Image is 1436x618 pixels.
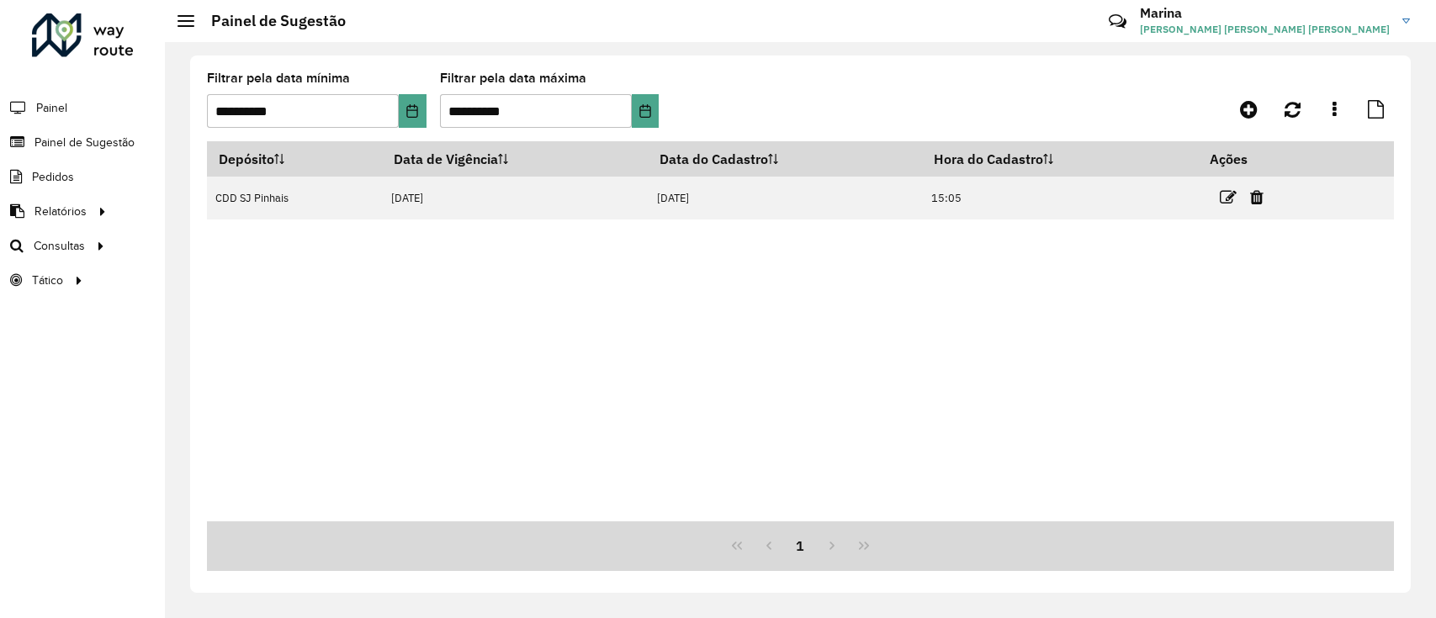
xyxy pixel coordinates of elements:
[36,99,67,117] span: Painel
[1250,186,1264,209] a: Excluir
[632,94,660,128] button: Choose Date
[1140,22,1390,37] span: [PERSON_NAME] [PERSON_NAME] [PERSON_NAME]
[207,141,382,177] th: Depósito
[399,94,427,128] button: Choose Date
[1100,3,1136,40] a: Contato Rápido
[207,177,382,219] td: CDD SJ Pinhais
[922,177,1198,219] td: 15:05
[34,134,135,151] span: Painel de Sugestão
[1220,186,1237,209] a: Editar
[648,141,922,177] th: Data do Cadastro
[32,272,63,289] span: Tático
[1140,5,1390,21] h3: Marina
[382,141,648,177] th: Data de Vigência
[440,68,586,88] label: Filtrar pela data máxima
[207,68,350,88] label: Filtrar pela data mínima
[34,203,87,220] span: Relatórios
[34,237,85,255] span: Consultas
[32,168,74,186] span: Pedidos
[382,177,648,219] td: [DATE]
[1198,141,1299,177] th: Ações
[194,12,346,30] h2: Painel de Sugestão
[922,141,1198,177] th: Hora do Cadastro
[648,177,922,219] td: [DATE]
[785,530,817,562] button: 1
